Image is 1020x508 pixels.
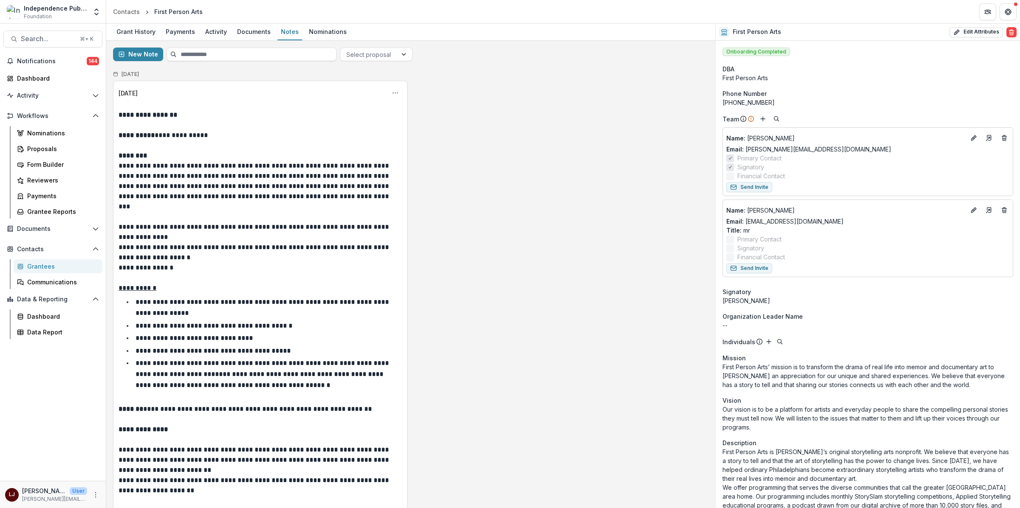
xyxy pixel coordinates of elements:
[27,312,96,321] div: Dashboard
[110,6,206,18] nav: breadcrumb
[27,160,96,169] div: Form Builder
[14,275,102,289] a: Communications
[306,24,350,40] a: Nominations
[24,13,52,20] span: Foundation
[27,191,96,200] div: Payments
[113,24,159,40] a: Grant History
[726,207,745,214] span: Name :
[91,490,101,500] button: More
[113,7,140,16] div: Contacts
[17,92,89,99] span: Activity
[726,182,772,192] button: Send Invite
[722,362,1013,389] p: First Person Arts’ mission is to transform the drama of real life into memoir and documentary art...
[764,337,774,347] button: Add
[278,24,302,40] a: Notes
[722,396,741,405] span: Vision
[726,135,745,142] span: Name :
[737,171,785,180] span: Financial Contact
[722,405,1013,432] p: Our vision is to be a platform for artists and everyday people to share the compelling personal s...
[726,226,1009,235] p: mr
[119,89,138,98] div: [DATE]
[9,492,15,497] div: Lorraine Jabouin
[3,31,102,48] button: Search...
[722,354,746,362] span: Mission
[14,259,102,273] a: Grantees
[113,48,163,61] button: New Note
[726,263,772,273] button: Send Invite
[14,157,102,171] a: Form Builder
[726,217,844,226] a: Email: [EMAIL_ADDRESS][DOMAIN_NAME]
[1006,27,1017,37] button: Delete
[14,189,102,203] a: Payments
[70,487,87,495] p: User
[726,134,965,143] a: Name: [PERSON_NAME]
[737,154,782,163] span: Primary Contact
[162,25,198,38] div: Payments
[17,296,89,303] span: Data & Reporting
[722,321,1013,330] p: --
[202,24,230,40] a: Activity
[722,89,767,98] span: Phone Number
[14,126,102,140] a: Nominations
[3,292,102,306] button: Open Data & Reporting
[722,115,739,123] p: Team
[722,337,755,346] p: Individuals
[775,337,785,347] button: Search
[14,205,102,219] a: Grantee Reports
[726,227,742,234] span: Title :
[726,146,744,153] span: Email:
[722,73,1013,82] div: First Person Arts
[737,235,782,244] span: Primary Contact
[733,28,781,36] h2: First Person Arts
[154,7,203,16] div: First Person Arts
[234,25,274,38] div: Documents
[17,246,89,253] span: Contacts
[969,205,979,215] button: Edit
[3,222,102,236] button: Open Documents
[726,206,965,215] a: Name: [PERSON_NAME]
[726,206,965,215] p: [PERSON_NAME]
[3,71,102,85] a: Dashboard
[87,57,99,65] span: 144
[3,109,102,123] button: Open Workflows
[278,25,302,38] div: Notes
[3,54,102,68] button: Notifications144
[306,25,350,38] div: Nominations
[1000,3,1017,20] button: Get Help
[91,3,102,20] button: Open entity switcher
[982,203,996,217] a: Go to contact
[202,25,230,38] div: Activity
[722,312,803,321] span: Organization Leader Name
[726,134,965,143] p: [PERSON_NAME]
[3,89,102,102] button: Open Activity
[17,58,87,65] span: Notifications
[982,131,996,145] a: Go to contact
[14,173,102,187] a: Reviewers
[234,24,274,40] a: Documents
[722,438,756,447] span: Description
[949,27,1003,37] button: Edit Attributes
[979,3,996,20] button: Partners
[999,205,1009,215] button: Deletes
[737,253,785,261] span: Financial Contact
[7,5,20,19] img: Independence Public Media Foundation
[17,112,89,120] span: Workflows
[22,486,66,495] p: [PERSON_NAME]
[771,114,782,124] button: Search
[722,287,751,296] span: Signatory
[27,328,96,337] div: Data Report
[122,71,139,77] h2: [DATE]
[737,163,764,171] span: Signatory
[27,262,96,271] div: Grantees
[758,114,768,124] button: Add
[113,25,159,38] div: Grant History
[969,133,979,143] button: Edit
[17,225,89,233] span: Documents
[3,242,102,256] button: Open Contacts
[17,74,96,83] div: Dashboard
[722,48,790,56] span: Onboarding Completed
[110,6,143,18] a: Contacts
[14,325,102,339] a: Data Report
[999,133,1009,143] button: Deletes
[162,24,198,40] a: Payments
